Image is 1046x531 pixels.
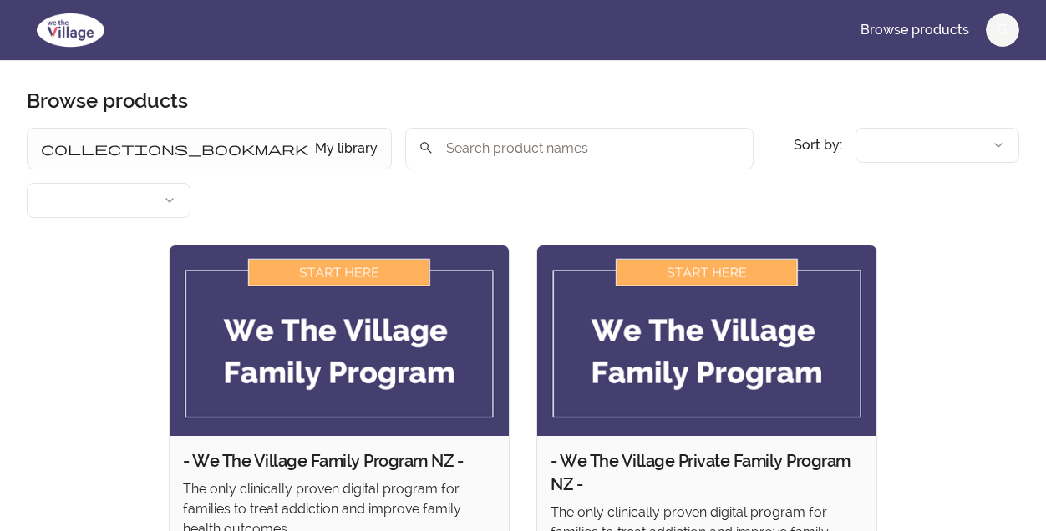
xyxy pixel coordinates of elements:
button: G [986,13,1019,47]
img: We The Village logo [27,10,114,50]
h2: - We The Village Private Family Program NZ - [551,449,863,496]
button: Product sort options [856,128,1019,163]
span: collections_bookmark [41,139,308,159]
h1: Browse products [27,88,188,114]
img: Product image for - We The Village Private Family Program NZ - [537,245,876,436]
span: search [419,136,434,159]
nav: Main [847,10,1019,50]
button: Filter by author [27,183,190,218]
span: Sort by: [794,137,842,153]
button: Filter by My library [27,128,392,169]
img: Product image for - We The Village Family Program NZ - [170,245,509,436]
a: Browse products [847,10,983,50]
h2: - We The Village Family Program NZ - [183,449,495,473]
input: Search product names [405,128,754,169]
